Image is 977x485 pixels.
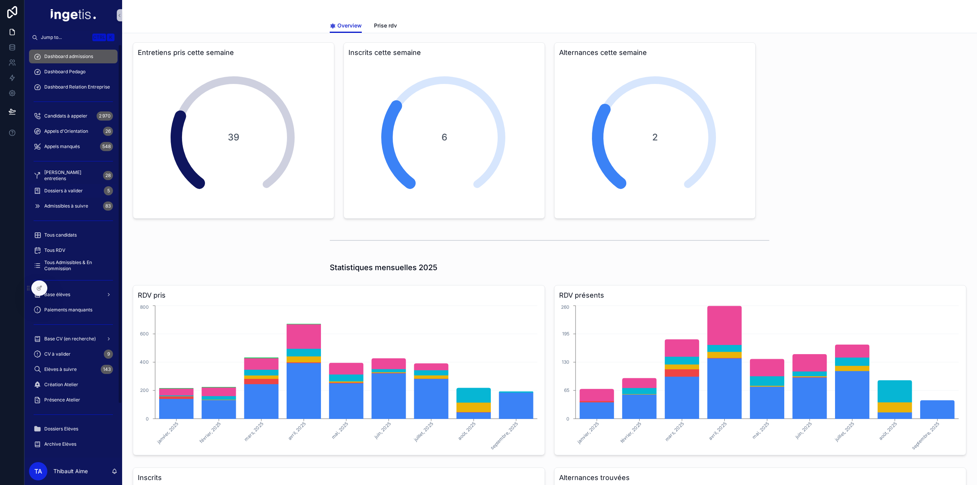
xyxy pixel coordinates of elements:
span: 6 [442,131,447,143]
tspan: 65 [564,387,569,393]
tspan: 400 [140,359,149,365]
span: Overview [337,22,362,29]
a: Appels manqués548 [29,140,118,153]
a: Tous Admissibles & En Commission [29,259,118,272]
span: Dossiers Elèves [44,426,78,432]
div: 83 [103,201,113,211]
div: chart [138,304,540,450]
h3: Inscrits [138,472,540,483]
tspan: avril, 2025 [708,421,728,441]
a: Présence Atelier [29,393,118,407]
span: Prise rdv [374,22,397,29]
span: Tous candidats [44,232,77,238]
h3: Alternances cette semaine [559,47,751,58]
span: Dashboard Relation Entreprise [44,84,110,90]
h3: Inscrits cette semaine [348,47,540,58]
span: Présence Atelier [44,397,80,403]
tspan: avril, 2025 [287,421,307,441]
span: Création Atelier [44,382,78,388]
span: Candidats à appeler [44,113,87,119]
p: Thibault Aime [53,467,88,475]
tspan: février, 2025 [619,421,643,445]
tspan: mai, 2025 [751,421,770,440]
div: 28 [103,171,113,180]
a: Dashboard Pedago [29,65,118,79]
span: Appels manqués [44,143,80,150]
div: 26 [103,127,113,136]
tspan: août, 2025 [878,421,898,441]
tspan: février, 2025 [198,421,222,445]
tspan: 0 [566,416,569,422]
a: Base CV (en recherche) [29,332,118,346]
div: chart [559,304,961,450]
h3: Alternances trouvées [559,472,961,483]
tspan: août, 2025 [456,421,477,441]
a: Admissibles à suivre83 [29,199,118,213]
span: Ctrl [92,34,106,41]
a: Elèves à suivre143 [29,363,118,376]
tspan: janvier, 2025 [155,421,179,445]
h3: RDV présents [559,290,961,301]
tspan: mars, 2025 [243,421,264,442]
tspan: septembre, 2025 [911,421,940,451]
tspan: janvier, 2025 [576,421,600,445]
span: [PERSON_NAME] entretiens [44,169,100,182]
tspan: 800 [140,304,149,310]
tspan: septembre, 2025 [489,421,519,451]
a: Paiements manquants [29,303,118,317]
div: 143 [101,365,113,374]
tspan: juin, 2025 [794,421,813,440]
a: Création Atelier [29,378,118,392]
a: Archive Elèves [29,437,118,451]
span: Base élèves [44,292,70,298]
a: Dashboard Relation Entreprise [29,80,118,94]
div: scrollable content [24,44,122,458]
a: Tous candidats [29,228,118,242]
a: Candidats à appeler2 970 [29,109,118,123]
tspan: 200 [140,387,149,393]
h3: Entretiens pris cette semaine [138,47,329,58]
tspan: juillet, 2025 [834,421,855,443]
button: Jump to...CtrlK [29,31,118,44]
h1: Statistiques mensuelles 2025 [330,262,437,273]
tspan: 195 [562,331,569,337]
span: TA [34,467,42,476]
span: 39 [228,131,239,143]
div: 5 [104,186,113,195]
span: Dossiers à valider [44,188,83,194]
span: K [108,34,114,40]
span: Jump to... [41,34,89,40]
a: Prise rdv [374,19,397,34]
a: Overview [330,19,362,33]
a: Dossiers Elèves [29,422,118,436]
tspan: 0 [146,416,149,422]
img: App logo [51,9,96,21]
a: Dossiers à valider5 [29,184,118,198]
tspan: 130 [562,359,569,365]
span: Paiements manquants [44,307,92,313]
div: 548 [100,142,113,151]
span: Archive Elèves [44,441,76,447]
tspan: juillet, 2025 [413,421,434,443]
span: Tous Admissibles & En Commission [44,259,110,272]
span: CV à valider [44,351,71,357]
span: Appels d'Orientation [44,128,88,134]
span: 2 [652,131,658,143]
span: Admissibles à suivre [44,203,88,209]
h3: RDV pris [138,290,540,301]
div: 9 [104,350,113,359]
a: CV à valider9 [29,347,118,361]
tspan: juin, 2025 [372,421,392,440]
a: [PERSON_NAME] entretiens28 [29,169,118,182]
tspan: 260 [561,304,569,310]
span: Elèves à suivre [44,366,77,372]
span: Dashboard admissions [44,53,93,60]
a: Appels d'Orientation26 [29,124,118,138]
span: Dashboard Pedago [44,69,85,75]
tspan: mai, 2025 [330,421,349,440]
a: Base élèves [29,288,118,301]
div: 2 970 [97,111,113,121]
a: Dashboard admissions [29,50,118,63]
tspan: mars, 2025 [664,421,685,442]
span: Base CV (en recherche) [44,336,96,342]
